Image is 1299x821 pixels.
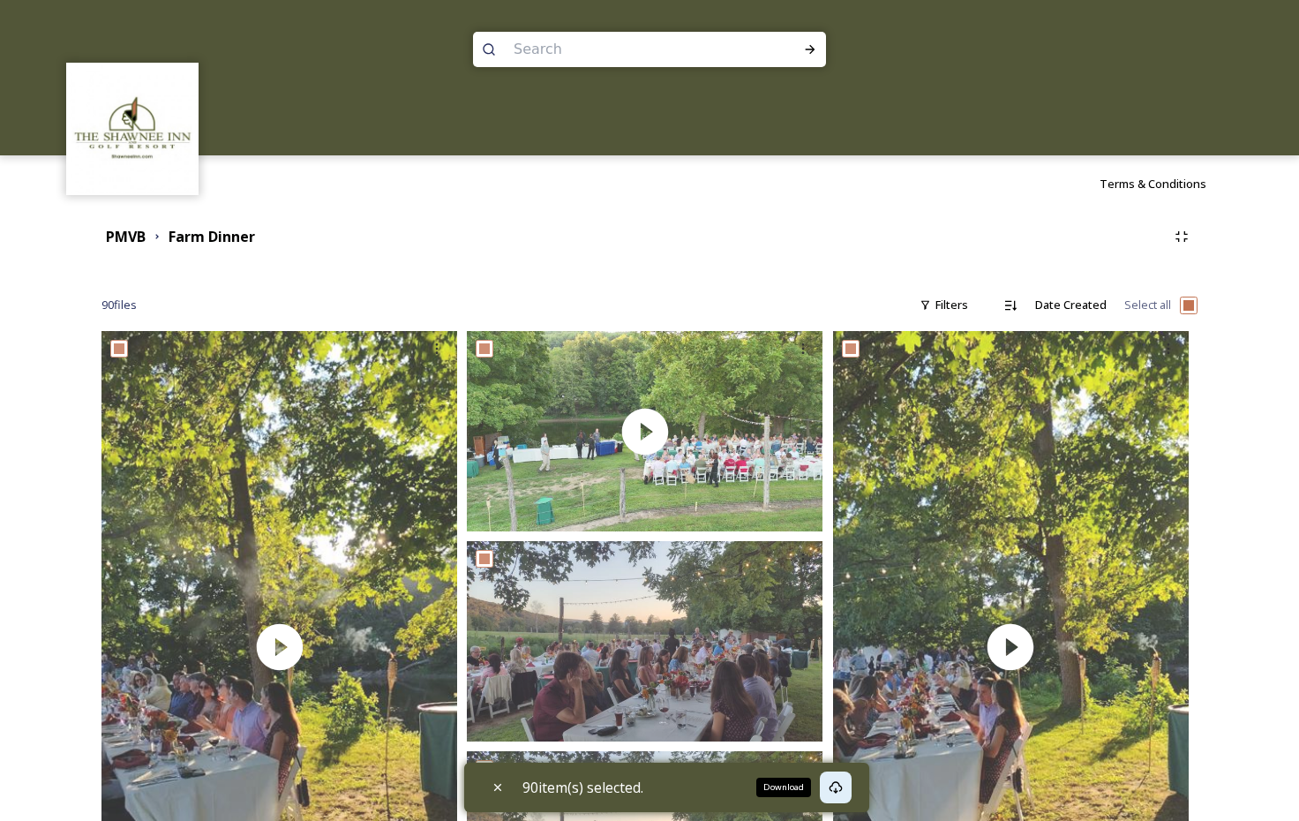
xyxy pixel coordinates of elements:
div: Date Created [1026,288,1115,322]
div: Filters [911,288,977,322]
input: Search [505,30,747,69]
strong: Farm Dinner [169,227,255,246]
div: Download [756,778,811,797]
a: Terms & Conditions [1100,173,1233,194]
strong: PMVB [106,227,146,246]
span: 90 item(s) selected. [522,777,643,798]
img: ext_1755975105.039375_archibaldmackenzie16@gmail.com-IMG_20250822_193439330_HDR.jpg [467,541,822,742]
span: 90 file s [101,297,137,313]
img: shawnee-300x300.jpg [69,65,197,193]
img: thumbnail [467,331,822,531]
span: Terms & Conditions [1100,176,1206,192]
span: Select all [1124,297,1171,313]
